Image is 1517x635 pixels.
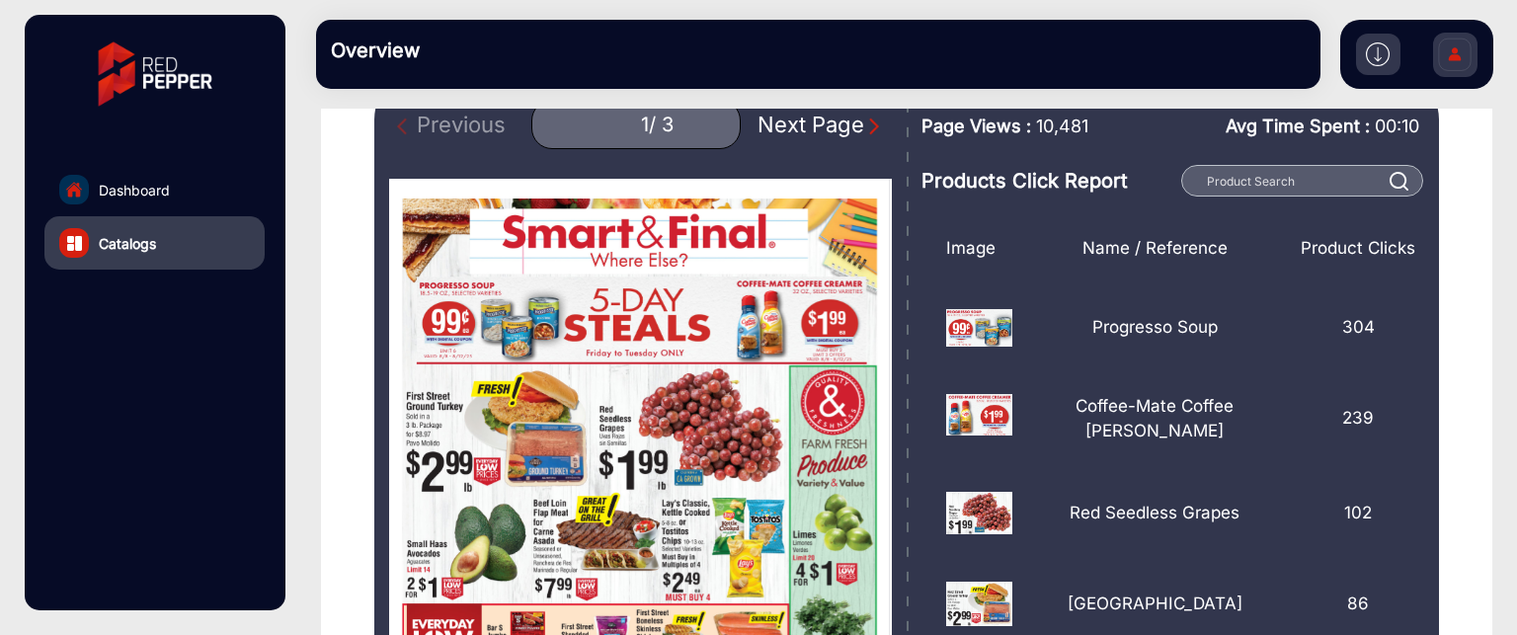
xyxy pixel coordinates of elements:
p: [GEOGRAPHIC_DATA] [1068,592,1242,617]
div: Product Clicks [1297,236,1419,262]
span: Dashboard [99,180,170,200]
div: / 3 [649,113,674,137]
p: Coffee-Mate Coffee [PERSON_NAME] [1027,394,1282,444]
span: Catalogs [99,233,156,254]
img: h2download.svg [1366,42,1390,66]
div: 304 [1297,309,1419,347]
div: 86 [1297,582,1419,626]
img: Sign%20Up.svg [1434,23,1476,92]
img: Next Page [864,117,884,136]
div: Name / Reference [1012,236,1297,262]
input: Product Search [1181,165,1422,197]
img: prodSearch%20_white.svg [1390,172,1409,191]
span: Avg Time Spent : [1226,113,1370,139]
span: 00:10 [1375,116,1419,136]
div: Next Page [758,109,884,141]
img: catalog [67,236,82,251]
span: Page Views : [921,113,1031,139]
div: 102 [1297,492,1419,534]
a: Dashboard [44,163,265,216]
p: Progresso Soup [1092,315,1218,341]
p: Red Seedless Grapes [1070,501,1239,526]
img: vmg-logo [84,25,226,123]
div: Image [931,236,1012,262]
img: 17538090330005.png [946,492,1012,534]
a: Catalogs [44,216,265,270]
h3: Products Click Report [921,169,1175,193]
h3: Overview [331,39,607,62]
span: 10,481 [1036,113,1088,139]
img: 17538089560003.png [946,394,1012,436]
div: 239 [1297,394,1419,444]
img: home [65,181,83,198]
img: 17538089200002.png [946,309,1012,347]
img: 17538089970004.png [946,582,1012,626]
